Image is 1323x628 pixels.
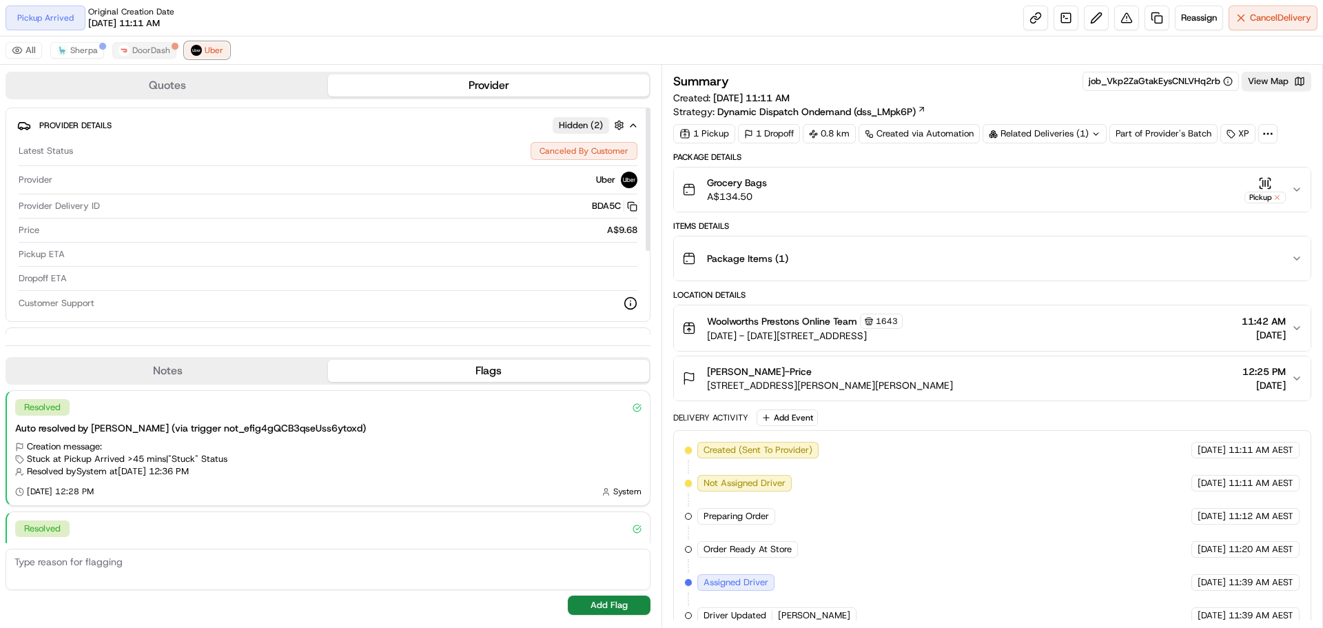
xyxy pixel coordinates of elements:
span: Created (Sent To Provider) [704,444,812,456]
span: 11:20 AM AEST [1229,543,1293,556]
span: [DATE] [1198,576,1226,589]
span: Reassign [1181,12,1217,24]
button: Woolworths Prestons Online Team1643[DATE] - [DATE][STREET_ADDRESS]11:42 AM[DATE] [674,305,1311,351]
div: 💻 [116,201,127,212]
span: Uber [596,174,615,186]
button: Package Items (1) [674,236,1311,281]
span: Pylon [137,234,167,244]
span: [DATE] - [DATE][STREET_ADDRESS] [707,329,903,343]
a: 📗Knowledge Base [8,194,111,219]
img: uber-new-logo.jpeg [191,45,202,56]
button: Notes [7,360,328,382]
span: System [613,486,642,497]
div: 📗 [14,201,25,212]
div: 1 Dropoff [738,124,800,143]
button: Grocery BagsA$134.50Pickup [674,168,1311,212]
span: Provider [19,174,52,186]
span: 11:39 AM AEST [1229,609,1293,622]
div: 0.8 km [803,124,856,143]
span: [PERSON_NAME]-Price [707,365,812,378]
span: 11:12 AM AEST [1229,510,1293,523]
div: Start new chat [47,132,226,145]
span: [DATE] 11:11 AM [713,92,790,104]
span: 12:25 PM [1242,365,1286,378]
button: Pickup [1244,176,1286,203]
span: [DATE] [1242,328,1286,342]
span: Price [19,224,39,236]
div: Location Details [673,290,1311,301]
button: Sherpa [50,42,104,59]
span: Original Creation Date [88,6,174,17]
button: Start new chat [234,136,251,152]
span: 11:11 AM AEST [1229,477,1293,489]
span: [DATE] [1242,378,1286,392]
button: Uber [185,42,229,59]
span: Assigned Driver [704,576,768,589]
span: Creation message: [27,440,102,453]
span: 1643 [876,316,898,327]
div: Package Details [673,152,1311,163]
span: Dropoff ETA [19,272,67,285]
p: Welcome 👋 [14,55,251,77]
div: Auto resolved by [PERSON_NAME] (via trigger not_efig4gQCB3qseUss6ytoxd) [15,421,642,435]
input: Clear [36,89,227,103]
span: Sherpa [70,45,98,56]
span: [STREET_ADDRESS][PERSON_NAME][PERSON_NAME] [707,378,953,392]
span: A$9.68 [607,224,637,236]
img: 1736555255976-a54dd68f-1ca7-489b-9aae-adbdc363a1c4 [14,132,39,156]
button: Reassign [1175,6,1223,30]
span: Package Items ( 1 ) [707,252,788,265]
img: uber-new-logo.jpeg [621,172,637,188]
span: [DATE] 12:28 PM [27,486,94,497]
span: Woolworths Prestons Online Team [707,314,857,328]
span: 11:39 AM AEST [1229,576,1293,589]
span: Latest Status [19,145,73,157]
button: Provider DetailsHidden (2) [17,114,639,136]
div: XP [1220,124,1255,143]
span: Not Assigned Driver [704,477,786,489]
button: All [6,42,42,59]
button: Flags [328,360,649,382]
span: Pickup ETA [19,248,65,261]
a: 💻API Documentation [111,194,227,219]
button: Quotes [7,74,328,97]
div: Items Details [673,221,1311,232]
span: Provider Delivery ID [19,200,100,212]
a: Dynamic Dispatch Ondemand (dss_LMpk6P) [717,105,926,119]
span: Customer Support [19,297,94,310]
button: job_Vkp2ZaGtakEysCNLVHq2rb [1089,75,1233,88]
div: Related Deliveries (1) [983,124,1107,143]
span: [DATE] [1198,444,1226,456]
span: 11:42 AM [1242,314,1286,328]
span: Order Ready At Store [704,543,792,556]
span: Knowledge Base [28,200,105,214]
span: Grocery Bags [707,176,767,190]
span: Provider Details [39,120,112,131]
span: Preparing Order [704,510,769,523]
button: DoorDash [112,42,176,59]
div: Pickup [1244,192,1286,203]
button: CancelDelivery [1229,6,1317,30]
button: View Map [1242,72,1311,91]
div: 1 Pickup [673,124,735,143]
span: Cancel Delivery [1250,12,1311,24]
span: [DATE] [1198,543,1226,556]
a: Created via Automation [859,124,980,143]
span: Uber [205,45,223,56]
span: A$134.50 [707,190,767,203]
span: API Documentation [130,200,221,214]
button: BDA5C [592,200,637,212]
span: [DATE] [1198,477,1226,489]
span: Created: [673,91,790,105]
span: [DATE] [1198,609,1226,622]
button: Add Event [757,409,818,426]
span: Hidden ( 2 ) [559,119,603,132]
span: [DATE] [1198,510,1226,523]
a: Powered byPylon [97,233,167,244]
span: [DATE] 11:11 AM [88,17,160,30]
div: Resolved [15,520,70,537]
div: Resolved [15,399,70,416]
h3: Summary [673,75,729,88]
button: Provider [328,74,649,97]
